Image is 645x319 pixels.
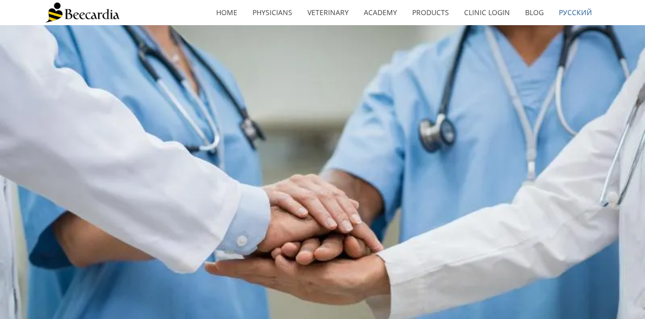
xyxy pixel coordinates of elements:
a: Blog [518,1,551,24]
a: Veterinary [300,1,356,24]
a: Clinic Login [457,1,518,24]
a: Русский [551,1,600,24]
a: Products [405,1,457,24]
a: Academy [356,1,405,24]
a: Physicians [245,1,300,24]
img: Beecardia [45,3,119,23]
a: home [209,1,245,24]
